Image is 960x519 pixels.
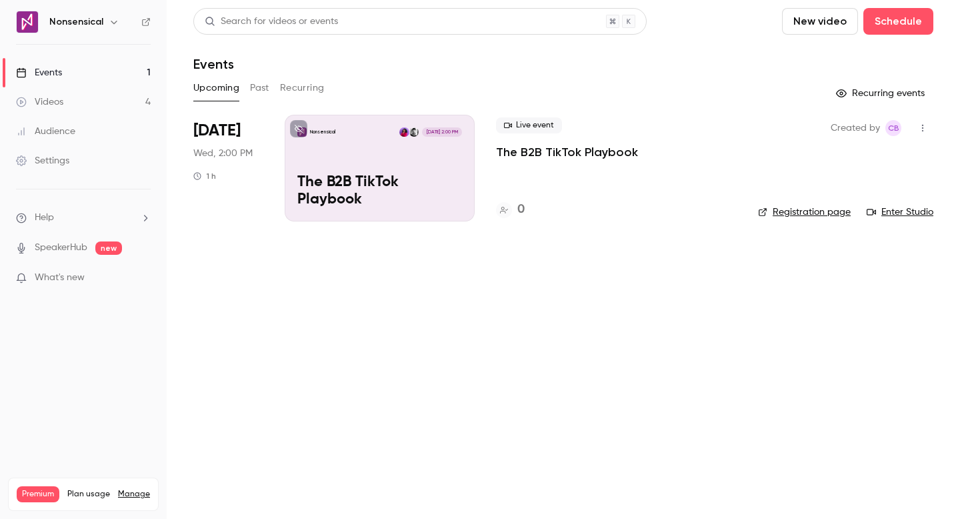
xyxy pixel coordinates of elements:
button: Schedule [863,8,933,35]
div: Settings [16,154,69,167]
div: Audience [16,125,75,138]
span: What's new [35,271,85,285]
div: Events [16,66,62,79]
p: Nonsensical [310,129,335,135]
div: 1 h [193,171,216,181]
a: The B2B TikTok Playbook [496,144,638,160]
a: Enter Studio [867,205,933,219]
h6: Nonsensical [49,15,103,29]
span: Live event [496,117,562,133]
div: Search for videos or events [205,15,338,29]
span: [DATE] 2:00 PM [422,127,461,137]
button: New video [782,8,858,35]
a: Manage [118,489,150,500]
a: Registration page [758,205,851,219]
button: Recurring events [830,83,933,104]
button: Upcoming [193,77,239,99]
span: new [95,241,122,255]
iframe: Noticeable Trigger [135,272,151,284]
span: Wed, 2:00 PM [193,147,253,160]
span: Cristina Bertagna [885,120,901,136]
li: help-dropdown-opener [16,211,151,225]
span: CB [888,120,899,136]
img: James Keen [409,127,419,137]
h1: Events [193,56,234,72]
span: Created by [831,120,880,136]
span: [DATE] [193,120,241,141]
a: The B2B TikTok PlaybookNonsensicalJames KeenMelina Lee[DATE] 2:00 PMThe B2B TikTok Playbook [285,115,475,221]
img: Melina Lee [399,127,409,137]
img: Nonsensical [17,11,38,33]
button: Recurring [280,77,325,99]
span: Plan usage [67,489,110,500]
p: The B2B TikTok Playbook [297,174,462,209]
span: Premium [17,486,59,502]
div: Aug 27 Wed, 2:00 PM (Europe/London) [193,115,263,221]
button: Past [250,77,269,99]
a: 0 [496,201,525,219]
span: Help [35,211,54,225]
div: Videos [16,95,63,109]
a: SpeakerHub [35,241,87,255]
h4: 0 [517,201,525,219]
